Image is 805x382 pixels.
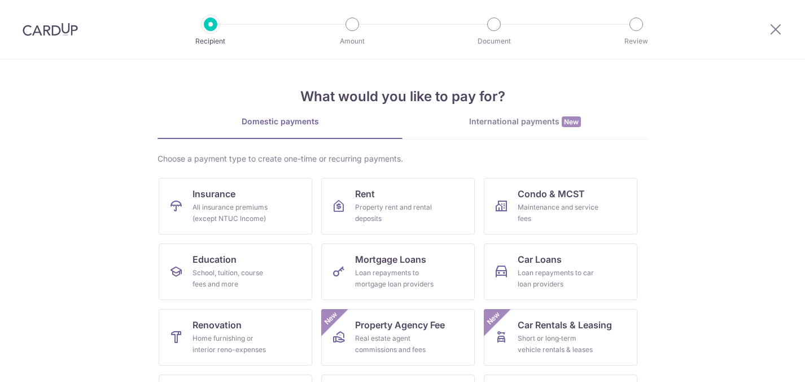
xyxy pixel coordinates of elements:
[193,187,235,201] span: Insurance
[158,116,403,127] div: Domestic payments
[594,36,678,47] p: Review
[484,309,503,328] span: New
[484,244,637,300] a: Car LoansLoan repayments to car loan providers
[355,253,426,266] span: Mortgage Loans
[193,253,237,266] span: Education
[403,116,648,128] div: International payments
[484,178,637,235] a: Condo & MCSTMaintenance and service fees
[23,23,78,36] img: CardUp
[193,267,274,290] div: School, tuition, course fees and more
[193,333,274,355] div: Home furnishing or interior reno-expenses
[169,36,252,47] p: Recipient
[562,116,581,127] span: New
[322,309,340,328] span: New
[355,187,375,201] span: Rent
[518,202,599,224] div: Maintenance and service fees
[355,267,436,290] div: Loan repayments to mortgage loan providers
[159,178,312,235] a: InsuranceAll insurance premiums (except NTUC Income)
[518,333,599,355] div: Short or long‑term vehicle rentals & leases
[484,309,637,366] a: Car Rentals & LeasingShort or long‑term vehicle rentals & leasesNew
[310,36,394,47] p: Amount
[518,318,612,332] span: Car Rentals & Leasing
[159,309,312,366] a: RenovationHome furnishing or interior reno-expenses
[159,244,312,300] a: EducationSchool, tuition, course fees and more
[158,153,648,164] div: Choose a payment type to create one-time or recurring payments.
[452,36,536,47] p: Document
[732,348,794,376] iframe: Opens a widget where you can find more information
[355,333,436,355] div: Real estate agent commissions and fees
[193,202,274,224] div: All insurance premiums (except NTUC Income)
[518,267,599,290] div: Loan repayments to car loan providers
[355,318,445,332] span: Property Agency Fee
[518,187,585,201] span: Condo & MCST
[321,309,475,366] a: Property Agency FeeReal estate agent commissions and feesNew
[355,202,436,224] div: Property rent and rental deposits
[193,318,242,332] span: Renovation
[518,253,562,266] span: Car Loans
[158,86,648,107] h4: What would you like to pay for?
[321,244,475,300] a: Mortgage LoansLoan repayments to mortgage loan providers
[321,178,475,235] a: RentProperty rent and rental deposits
